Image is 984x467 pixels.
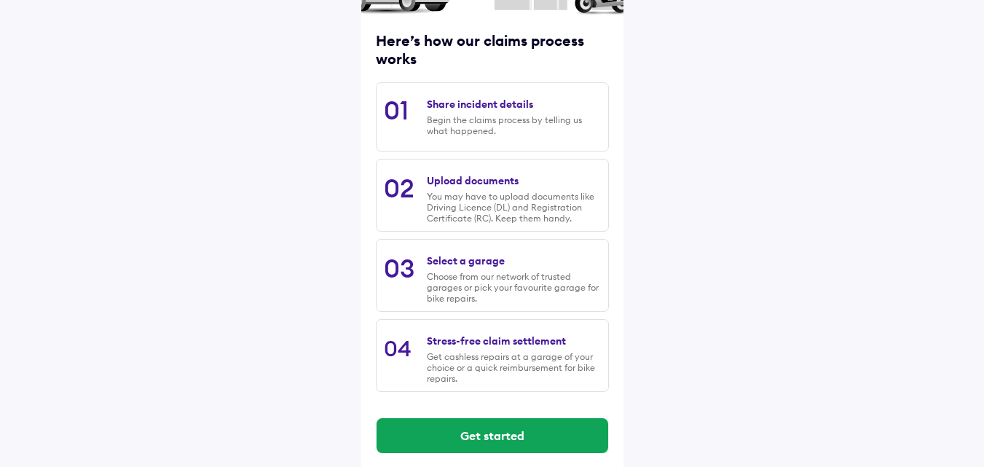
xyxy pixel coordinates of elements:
div: Get cashless repairs at a garage of your choice or a quick reimbursement for bike repairs. [427,351,600,384]
div: Upload documents [427,174,519,187]
div: Share incident details [427,98,533,111]
div: Begin the claims process by telling us what happened. [427,114,600,136]
div: 01 [384,94,409,126]
button: Get started [377,418,608,453]
div: You may have to upload documents like Driving Licence (DL) and Registration Certificate (RC). Kee... [427,191,600,224]
div: Stress-free claim settlement [427,334,566,348]
div: 02 [384,172,414,204]
div: 03 [384,252,414,284]
div: Select a garage [427,254,505,267]
div: 04 [384,334,412,362]
div: Choose from our network of trusted garages or pick your favourite garage for bike repairs. [427,271,600,304]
